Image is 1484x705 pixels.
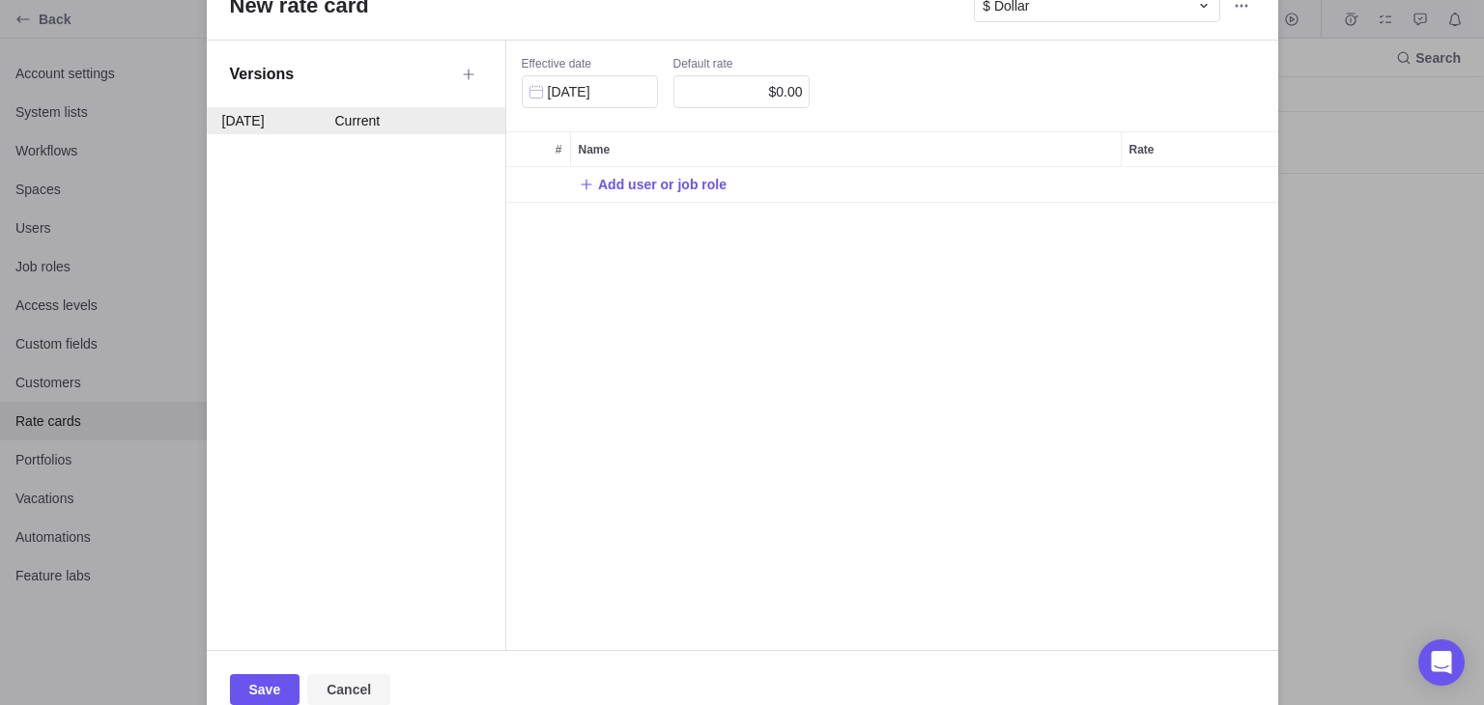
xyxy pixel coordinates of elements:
div: Versions [230,55,295,94]
span: Add user or job role [579,171,727,198]
span: Cancel [327,678,371,701]
span: $0.00 [768,84,802,99]
div: Open Intercom Messenger [1418,639,1465,686]
div: Current [335,111,490,130]
span: # [556,140,562,159]
div: [DATE] [222,111,335,130]
div: Rate [1122,132,1278,166]
input: dd/mm/yyyy [522,75,658,108]
span: Add user or job role [598,175,727,194]
div: Effective date [522,56,658,75]
div: Name [571,132,1121,166]
span: Cancel [307,674,390,705]
span: Name [579,140,611,159]
span: Save [249,678,281,701]
div: Add New [506,167,1278,203]
span: Rate [1129,140,1155,159]
span: Save [230,674,300,705]
div: grid [506,167,1278,650]
div: Default rate [673,56,810,75]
